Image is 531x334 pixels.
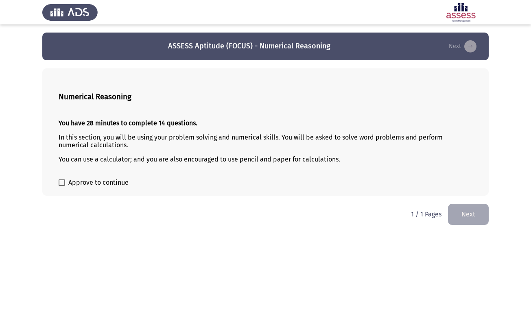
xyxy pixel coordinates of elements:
h3: ASSESS Aptitude (FOCUS) - Numerical Reasoning [168,41,330,51]
p: In this section, you will be using your problem solving and numerical skills. You will be asked t... [59,133,472,149]
strong: You have 28 minutes to complete 14 questions. [59,119,197,127]
button: load next page [448,204,489,225]
p: You can use a calculator; and you are also encouraged to use pencil and paper for calculations. [59,155,472,163]
b: Numerical Reasoning [59,92,131,101]
button: load next page [446,40,479,53]
img: Assessment logo of Focus 4 Module Assessment (IB- A/EN/AR) [433,1,489,24]
span: Approve to continue [68,178,129,188]
img: Assess Talent Management logo [42,1,98,24]
p: 1 / 1 Pages [411,210,441,218]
